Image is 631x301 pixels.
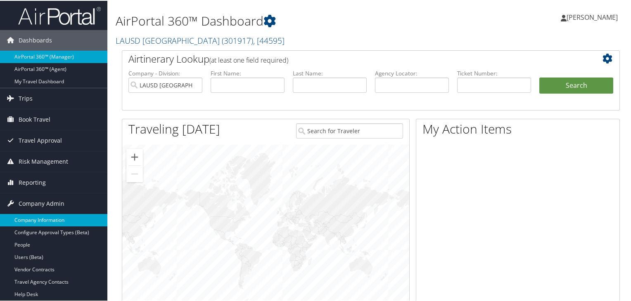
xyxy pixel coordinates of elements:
a: LAUSD [GEOGRAPHIC_DATA] [116,34,285,45]
h1: Traveling [DATE] [128,120,220,137]
button: Zoom out [126,165,143,181]
label: Agency Locator: [375,68,449,77]
span: (at least one field required) [209,55,288,64]
span: Trips [19,87,33,108]
h1: My Action Items [416,120,619,137]
button: Search [539,77,613,93]
label: Ticket Number: [457,68,531,77]
span: , [ 44595 ] [253,34,285,45]
span: Reporting [19,172,46,192]
a: [PERSON_NAME] [561,4,626,29]
input: Search for Traveler [296,122,403,138]
label: First Name: [211,68,285,77]
span: Dashboards [19,29,52,50]
label: Company - Division: [128,68,202,77]
span: [PERSON_NAME] [567,12,618,21]
span: Travel Approval [19,129,62,150]
span: Book Travel [19,108,50,129]
label: Last Name: [293,68,367,77]
h1: AirPortal 360™ Dashboard [116,12,456,29]
button: Zoom in [126,148,143,165]
span: Company Admin [19,193,64,213]
span: ( 301917 ) [222,34,253,45]
img: airportal-logo.png [18,5,101,25]
span: Risk Management [19,150,68,171]
h2: Airtinerary Lookup [128,51,572,65]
